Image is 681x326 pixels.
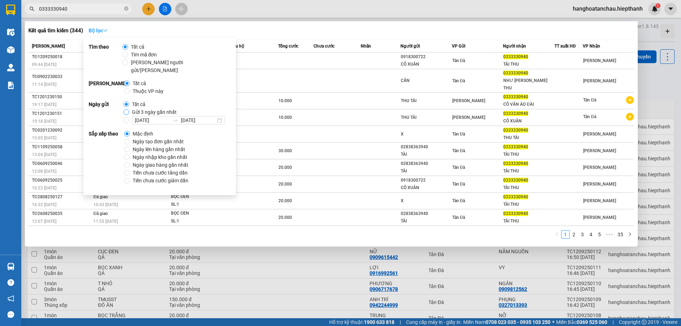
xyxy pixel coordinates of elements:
[32,219,56,224] span: 12:07 [DATE]
[503,117,554,125] div: CÔ XUÂN
[503,44,526,49] span: Người nhận
[401,217,452,225] div: TÀI
[587,230,595,239] li: 4
[130,145,188,153] span: Ngày lên hàng gần nhất
[503,134,554,142] div: THU TÀI
[555,232,559,236] span: left
[32,193,91,201] div: TĐ2808250127
[93,202,118,207] span: 10:43 [DATE]
[583,114,596,119] span: Tản Đà
[503,217,554,225] div: TÀI THU
[553,230,561,239] li: Previous Page
[128,51,160,59] span: Tìm mã đơn
[32,136,56,140] span: 15:05 [DATE]
[452,115,485,120] span: [PERSON_NAME]
[278,115,292,120] span: 10.000
[570,230,578,239] li: 2
[32,143,91,151] div: TĐ1109250058
[503,167,554,175] div: TÀI THU
[503,178,528,183] span: 0333330940
[7,279,14,286] span: question-circle
[604,230,615,239] span: •••
[401,143,452,151] div: 02838363940
[503,94,528,99] span: 0333330940
[278,215,292,220] span: 20.000
[278,44,298,49] span: Tổng cước
[28,27,83,34] h3: Kết quả tìm kiếm ( 344 )
[32,160,91,167] div: TĐ0609250046
[503,101,554,108] div: CÔ VÂN ÁO ĐÀI
[172,117,178,123] span: to
[278,98,292,103] span: 10.000
[6,5,15,15] img: logo-vxr
[32,186,56,190] span: 10:23 [DATE]
[452,78,465,83] span: Tản Đà
[181,116,216,124] input: Ngày kết thúc
[361,44,371,49] span: Nhãn
[130,130,156,138] span: Mặc định
[32,127,91,134] div: TĐ0201230092
[578,231,586,238] a: 3
[83,25,113,36] button: Bộ lọcdown
[583,182,616,187] span: [PERSON_NAME]
[596,231,603,238] a: 5
[32,82,56,87] span: 11:14 [DATE]
[400,44,420,49] span: Người gửi
[172,117,178,123] span: swap-right
[452,182,465,187] span: Tản Đà
[561,231,569,238] a: 1
[171,210,224,217] div: BỌC ĐEN
[32,44,65,49] span: [PERSON_NAME]
[32,177,91,184] div: TĐ0609250025
[587,231,595,238] a: 4
[401,97,452,105] div: THU TÀI
[583,78,616,83] span: [PERSON_NAME]
[32,110,91,117] div: TC1201230151
[452,132,465,137] span: Tản Đà
[171,201,224,209] div: SL: 1
[452,215,465,220] span: Tản Đà
[7,46,15,54] img: warehouse-icon
[32,102,56,107] span: 19:17 [DATE]
[503,184,554,192] div: TÀI THU
[171,193,224,201] div: BỌC ĐEN
[626,230,634,239] li: Next Page
[554,44,576,49] span: TT xuất HĐ
[503,54,528,59] span: 0333330940
[7,28,15,36] img: warehouse-icon
[231,44,244,49] span: Thu hộ
[503,128,528,133] span: 0333330940
[583,58,616,63] span: [PERSON_NAME]
[401,151,452,158] div: TÀI
[503,77,554,92] div: NHƯ [PERSON_NAME] THU
[130,161,191,169] span: Ngày giao hàng gần nhất
[7,263,15,270] img: warehouse-icon
[32,119,56,124] span: 19:18 [DATE]
[503,201,554,208] div: TÀI THU
[452,165,465,170] span: Tản Đà
[93,194,108,199] span: Đã giao
[604,230,615,239] li: Next 5 Pages
[32,169,56,174] span: 12:08 [DATE]
[124,6,128,12] span: close-circle
[503,211,528,216] span: 0333330940
[583,44,600,49] span: VP Nhận
[401,53,452,61] div: 0918300722
[583,165,616,170] span: [PERSON_NAME]
[32,53,91,61] div: TĐ1209250018
[130,153,190,161] span: Ngày nhập kho gần nhất
[128,43,147,51] span: Tất cả
[32,152,56,157] span: 13:04 [DATE]
[129,108,179,116] span: Gửi 3 ngày gần nhất
[32,210,91,217] div: TĐ2608250035
[401,114,452,121] div: THU TÀI
[503,111,528,116] span: 0333330940
[29,6,34,11] span: search
[401,184,452,192] div: CÔ XUÂN
[128,59,228,74] span: [PERSON_NAME] người gửi/[PERSON_NAME]
[401,210,452,217] div: 02838363940
[503,161,528,166] span: 0333330940
[503,144,528,149] span: 0333330940
[89,130,124,184] strong: Sắp xếp theo
[583,132,616,137] span: [PERSON_NAME]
